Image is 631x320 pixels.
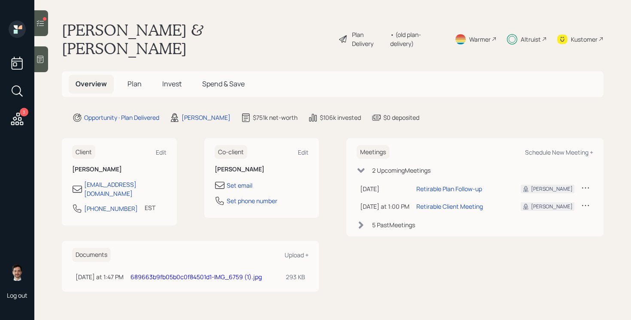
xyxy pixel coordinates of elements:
[7,291,27,299] div: Log out
[202,79,245,88] span: Spend & Save
[127,79,142,88] span: Plan
[162,79,182,88] span: Invest
[525,148,593,156] div: Schedule New Meeting +
[227,196,277,205] div: Set phone number
[227,181,252,190] div: Set email
[571,35,598,44] div: Kustomer
[360,184,410,193] div: [DATE]
[253,113,297,122] div: $751k net-worth
[360,202,410,211] div: [DATE] at 1:00 PM
[372,166,431,175] div: 2 Upcoming Meeting s
[357,145,389,159] h6: Meetings
[84,204,138,213] div: [PHONE_NUMBER]
[20,108,28,116] div: 3
[531,185,573,193] div: [PERSON_NAME]
[416,184,482,193] div: Retirable Plan Follow-up
[215,145,247,159] h6: Co-client
[72,248,111,262] h6: Documents
[182,113,231,122] div: [PERSON_NAME]
[72,166,167,173] h6: [PERSON_NAME]
[145,203,155,212] div: EST
[285,251,309,259] div: Upload +
[84,180,167,198] div: [EMAIL_ADDRESS][DOMAIN_NAME]
[76,272,124,281] div: [DATE] at 1:47 PM
[521,35,541,44] div: Altruist
[383,113,419,122] div: $0 deposited
[76,79,107,88] span: Overview
[286,272,305,281] div: 293 KB
[298,148,309,156] div: Edit
[62,21,331,58] h1: [PERSON_NAME] & [PERSON_NAME]
[352,30,386,48] div: Plan Delivery
[320,113,361,122] div: $106k invested
[156,148,167,156] div: Edit
[215,166,309,173] h6: [PERSON_NAME]
[416,202,483,211] div: Retirable Client Meeting
[531,203,573,210] div: [PERSON_NAME]
[84,113,159,122] div: Opportunity · Plan Delivered
[72,145,95,159] h6: Client
[390,30,444,48] div: • (old plan-delivery)
[130,273,262,281] a: 689663b9fb05b0c0f84501d1-IMG_6759 (1).jpg
[9,264,26,281] img: jonah-coleman-headshot.png
[372,220,415,229] div: 5 Past Meeting s
[469,35,491,44] div: Warmer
